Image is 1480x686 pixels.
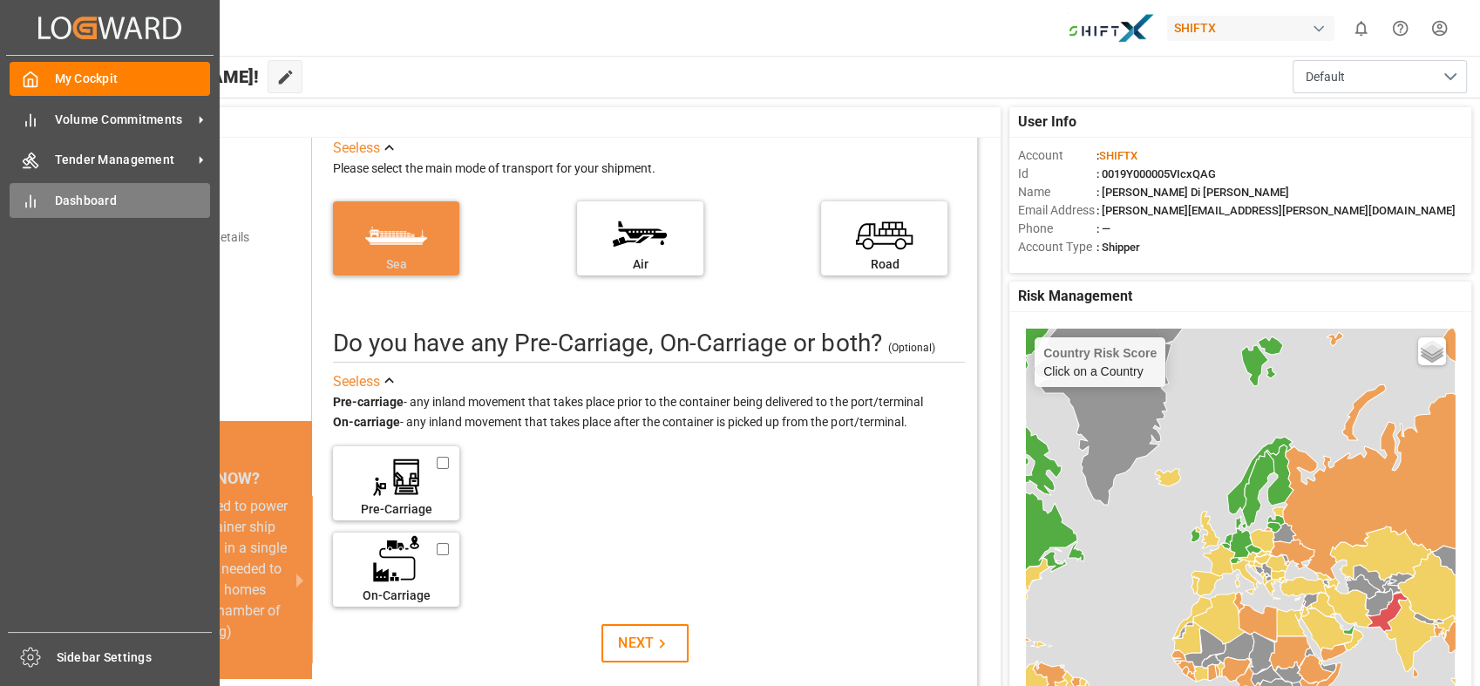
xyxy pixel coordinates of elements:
[1096,241,1140,254] span: : Shipper
[1018,201,1096,220] span: Email Address
[830,255,939,274] div: Road
[437,541,449,557] input: On-Carriage
[57,649,213,667] span: Sidebar Settings
[342,255,451,274] div: Sea
[333,395,404,409] strong: Pre-carriage
[333,392,965,434] div: - any inland movement that takes place prior to the container being delivered to the port/termina...
[10,183,210,217] a: Dashboard
[333,415,400,429] strong: On-carriage
[342,587,451,605] div: On-Carriage
[10,62,210,96] a: My Cockpit
[1018,165,1096,183] span: Id
[333,325,881,362] div: Do you have any Pre-Carriage, On-Carriage or both? (optional)
[1068,13,1155,44] img: Bildschirmfoto%202024-11-13%20um%2009.31.44.png_1731487080.png
[1167,16,1334,41] div: SHIFTX
[1096,204,1456,217] span: : [PERSON_NAME][EMAIL_ADDRESS][PERSON_NAME][DOMAIN_NAME]
[618,633,671,654] div: NEXT
[55,151,193,169] span: Tender Management
[55,111,193,129] span: Volume Commitments
[888,340,935,356] div: (Optional)
[333,159,965,180] div: Please select the main mode of transport for your shipment.
[1043,346,1157,378] div: Click on a Country
[586,255,695,274] div: Air
[1018,183,1096,201] span: Name
[1018,238,1096,256] span: Account Type
[55,70,211,88] span: My Cockpit
[1018,220,1096,238] span: Phone
[1418,337,1446,365] a: Layers
[288,496,312,663] button: next slide / item
[1341,9,1381,48] button: show 0 new notifications
[437,455,449,471] input: Pre-Carriage
[1018,112,1076,132] span: User Info
[601,624,689,662] button: NEXT
[1018,146,1096,165] span: Account
[333,371,380,392] div: See less
[1381,9,1420,48] button: Help Center
[1167,11,1341,44] button: SHIFTX
[1099,149,1137,162] span: SHIFTX
[140,228,249,247] div: Add shipping details
[1306,68,1345,86] span: Default
[1018,286,1132,307] span: Risk Management
[1293,60,1467,93] button: open menu
[342,500,451,519] div: Pre-Carriage
[1096,149,1137,162] span: :
[1043,346,1157,360] h4: Country Risk Score
[1096,186,1289,199] span: : [PERSON_NAME] Di [PERSON_NAME]
[1096,167,1216,180] span: : 0019Y000005VIcxQAG
[1096,222,1110,235] span: : —
[55,192,211,210] span: Dashboard
[333,138,380,159] div: See less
